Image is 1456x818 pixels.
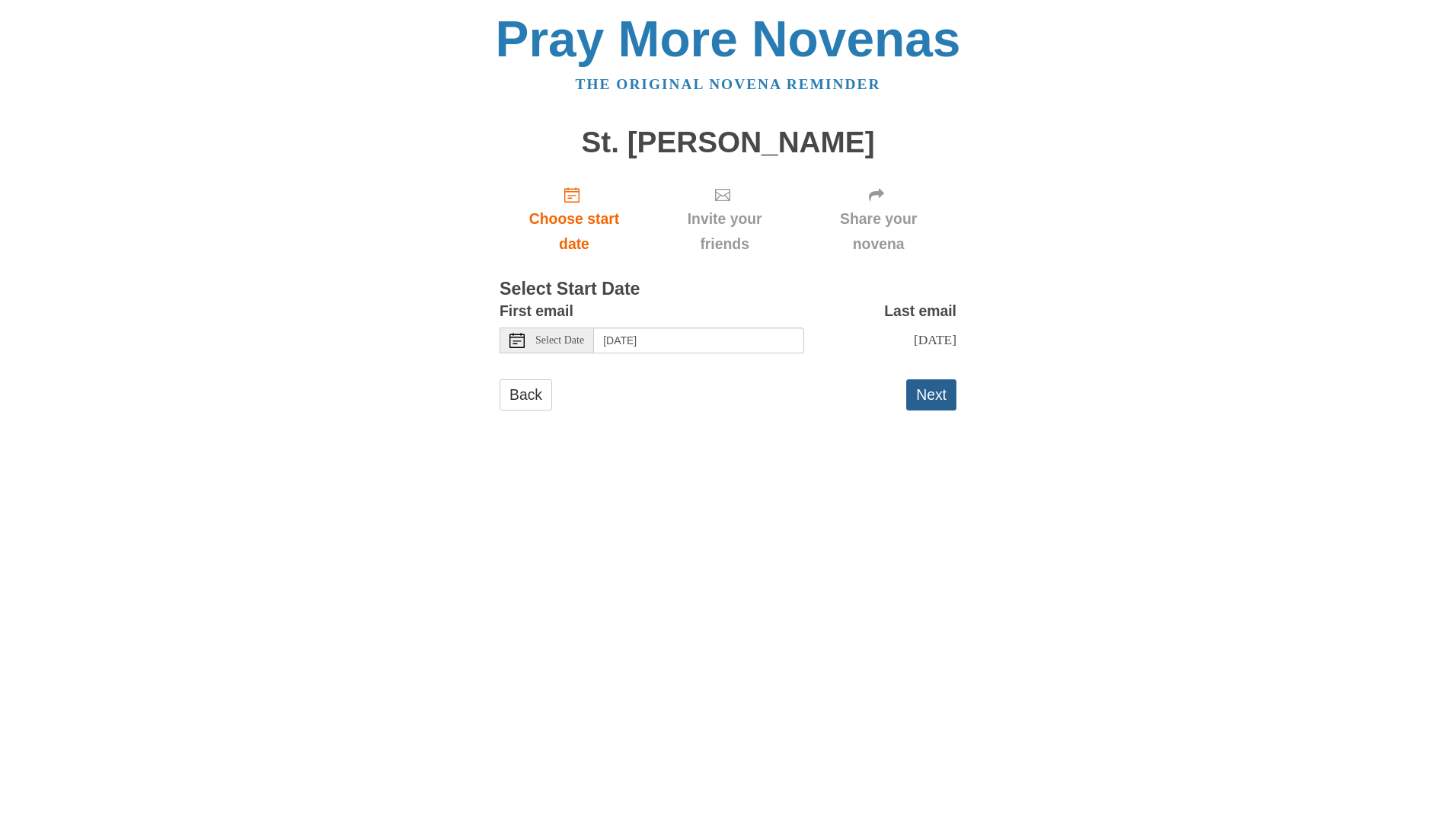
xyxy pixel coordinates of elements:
[800,174,956,264] div: Click "Next" to confirm your start date first.
[649,174,800,264] div: Click "Next" to confirm your start date first.
[914,332,956,347] span: [DATE]
[500,299,573,324] label: First email
[500,126,956,159] h1: St. [PERSON_NAME]
[535,335,584,346] span: Select Date
[500,280,956,299] h3: Select Start Date
[906,379,956,411] button: Next
[816,206,941,257] span: Share your novena
[496,11,961,67] a: Pray More Novenas
[515,206,634,257] span: Choose start date
[576,76,881,92] a: The original novena reminder
[884,299,956,324] label: Last email
[664,206,785,257] span: Invite your friends
[500,174,649,264] a: Choose start date
[500,379,552,411] a: Back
